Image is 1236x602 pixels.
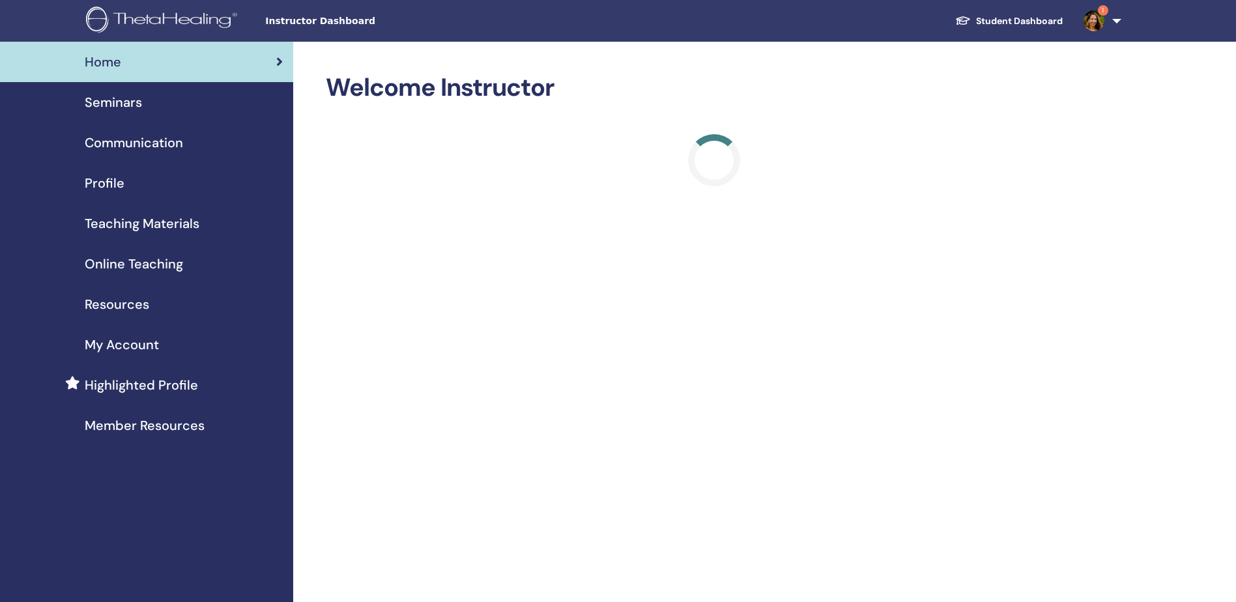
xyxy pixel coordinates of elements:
[85,214,199,233] span: Teaching Materials
[85,173,124,193] span: Profile
[85,416,205,435] span: Member Resources
[85,335,159,354] span: My Account
[1084,10,1104,31] img: default.jpg
[86,7,242,36] img: logo.png
[85,133,183,152] span: Communication
[945,9,1073,33] a: Student Dashboard
[1098,5,1108,16] span: 1
[85,294,149,314] span: Resources
[85,52,121,72] span: Home
[85,254,183,274] span: Online Teaching
[265,14,461,28] span: Instructor Dashboard
[85,93,142,112] span: Seminars
[326,73,1103,103] h2: Welcome Instructor
[955,15,971,26] img: graduation-cap-white.svg
[85,375,198,395] span: Highlighted Profile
